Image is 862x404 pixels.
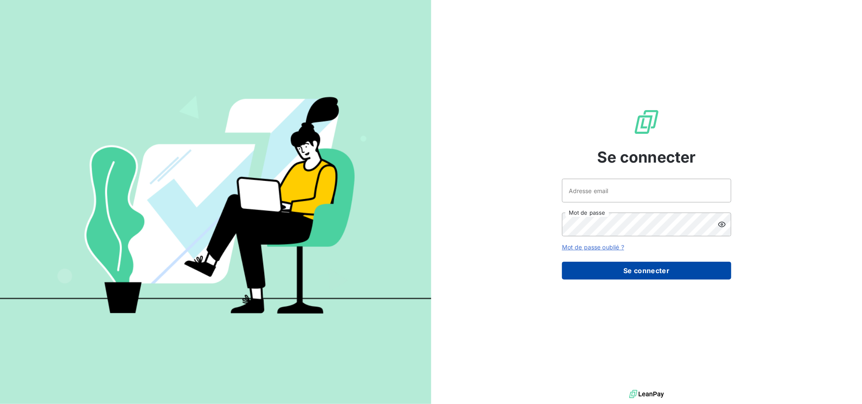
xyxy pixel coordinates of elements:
[633,108,660,136] img: Logo LeanPay
[562,244,624,251] a: Mot de passe oublié ?
[562,262,731,279] button: Se connecter
[562,179,731,202] input: placeholder
[629,388,664,401] img: logo
[597,146,696,169] span: Se connecter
